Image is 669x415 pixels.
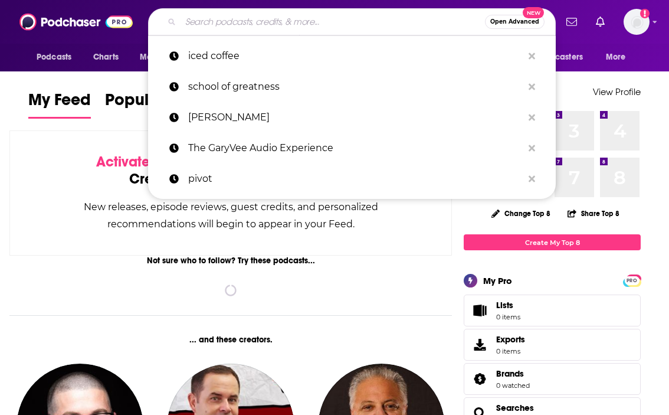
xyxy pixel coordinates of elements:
[37,49,71,66] span: Podcasts
[468,302,491,319] span: Lists
[593,86,641,97] a: View Profile
[188,41,523,71] p: iced coffee
[9,335,452,345] div: ... and these creators.
[567,202,620,225] button: Share Top 8
[93,49,119,66] span: Charts
[496,300,513,311] span: Lists
[484,206,557,221] button: Change Top 8
[625,276,639,285] a: PRO
[598,46,641,68] button: open menu
[188,133,523,164] p: The GaryVee Audio Experience
[496,334,525,345] span: Exports
[28,90,91,119] a: My Feed
[464,234,641,250] a: Create My Top 8
[140,49,182,66] span: Monitoring
[148,133,556,164] a: The GaryVee Audio Experience
[640,9,650,18] svg: Add a profile image
[148,41,556,71] a: iced coffee
[519,46,600,68] button: open menu
[468,371,491,387] a: Brands
[148,71,556,102] a: school of greatness
[496,368,524,379] span: Brands
[19,11,133,33] img: Podchaser - Follow, Share and Rate Podcasts
[28,90,91,117] span: My Feed
[624,9,650,35] img: User Profile
[148,102,556,133] a: [PERSON_NAME]
[591,12,609,32] a: Show notifications dropdown
[490,19,539,25] span: Open Advanced
[485,15,545,29] button: Open AdvancedNew
[483,275,512,286] div: My Pro
[496,347,525,355] span: 0 items
[464,329,641,361] a: Exports
[188,164,523,194] p: pivot
[9,256,452,266] div: Not sure who to follow? Try these podcasts...
[188,71,523,102] p: school of greatness
[188,102,523,133] p: lewis howes
[105,90,205,117] span: Popular Feed
[464,363,641,395] span: Brands
[105,90,205,119] a: Popular Feed
[496,313,520,321] span: 0 items
[468,336,491,353] span: Exports
[86,46,126,68] a: Charts
[148,8,556,35] div: Search podcasts, credits, & more...
[69,198,392,233] div: New releases, episode reviews, guest credits, and personalized recommendations will begin to appe...
[181,12,485,31] input: Search podcasts, credits, & more...
[28,46,87,68] button: open menu
[496,403,534,413] a: Searches
[496,368,530,379] a: Brands
[69,153,392,188] div: by following Podcasts, Creators, Lists, and other Users!
[132,46,197,68] button: open menu
[562,12,582,32] a: Show notifications dropdown
[624,9,650,35] span: Logged in as collectedstrategies
[523,7,544,18] span: New
[464,295,641,326] a: Lists
[606,49,626,66] span: More
[496,300,520,311] span: Lists
[148,164,556,194] a: pivot
[624,9,650,35] button: Show profile menu
[96,153,217,171] span: Activate your Feed
[496,381,530,390] a: 0 watched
